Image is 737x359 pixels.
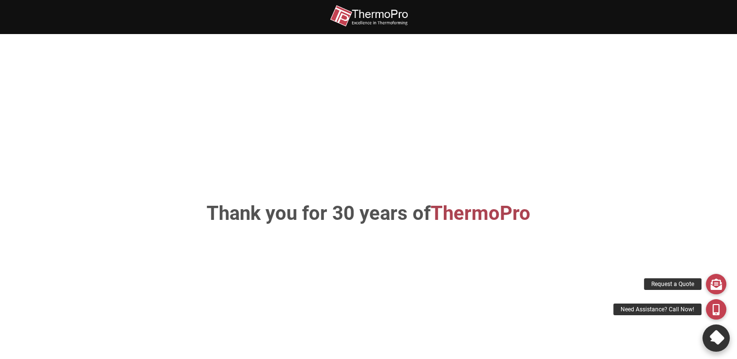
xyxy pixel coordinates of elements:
div: Need Assistance? Call Now! [613,304,701,315]
span: ThermoPro [431,202,530,225]
a: Need Assistance? Call Now! [706,299,726,320]
a: Request a Quote [706,274,726,294]
h1: Thank you for 30 years of [113,204,624,223]
div: Request a Quote [644,278,701,290]
img: thermopro-logo-non-iso [330,5,408,27]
